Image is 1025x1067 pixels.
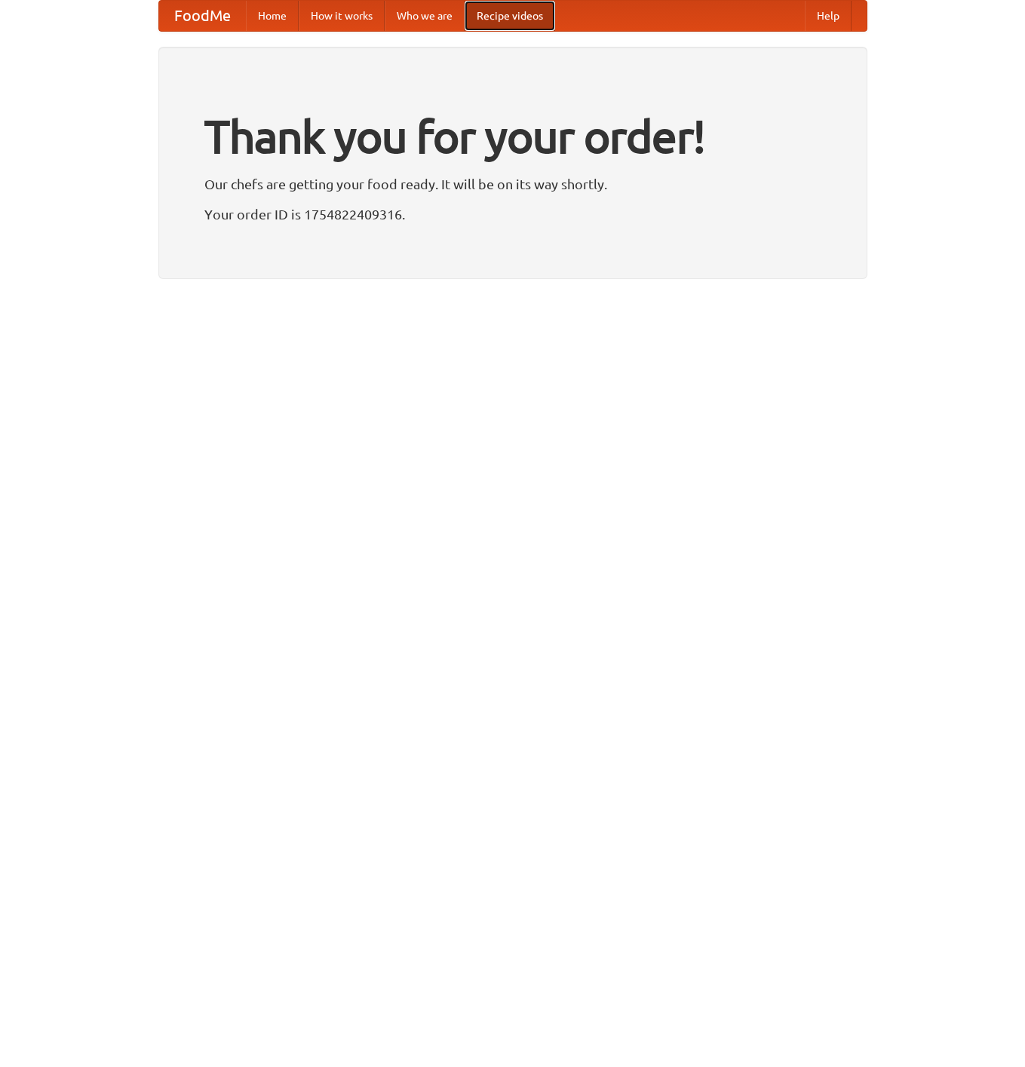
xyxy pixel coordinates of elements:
[299,1,385,31] a: How it works
[204,100,821,173] h1: Thank you for your order!
[385,1,465,31] a: Who we are
[159,1,246,31] a: FoodMe
[204,173,821,195] p: Our chefs are getting your food ready. It will be on its way shortly.
[246,1,299,31] a: Home
[805,1,852,31] a: Help
[465,1,555,31] a: Recipe videos
[204,203,821,225] p: Your order ID is 1754822409316.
